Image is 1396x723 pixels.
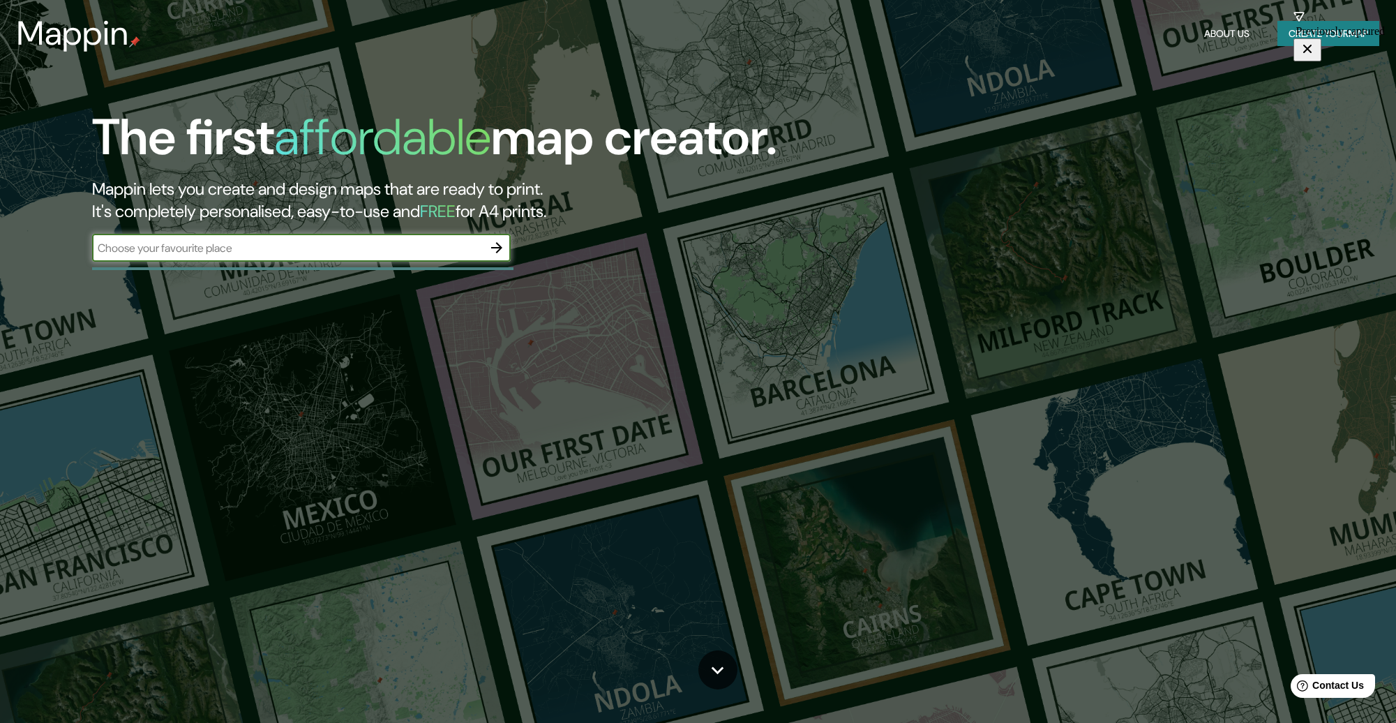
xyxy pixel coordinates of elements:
[274,105,491,170] h1: affordable
[1277,21,1379,47] button: Create yourmap
[1199,21,1255,47] button: About Us
[92,178,790,223] h2: Mappin lets you create and design maps that are ready to print. It's completely personalised, eas...
[129,36,140,47] img: mappin-pin
[92,108,777,178] h1: The first map creator.
[92,240,483,256] input: Choose your favourite place
[17,14,129,53] h3: Mappin
[1272,669,1381,708] iframe: Help widget launcher
[420,200,456,222] h5: FREE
